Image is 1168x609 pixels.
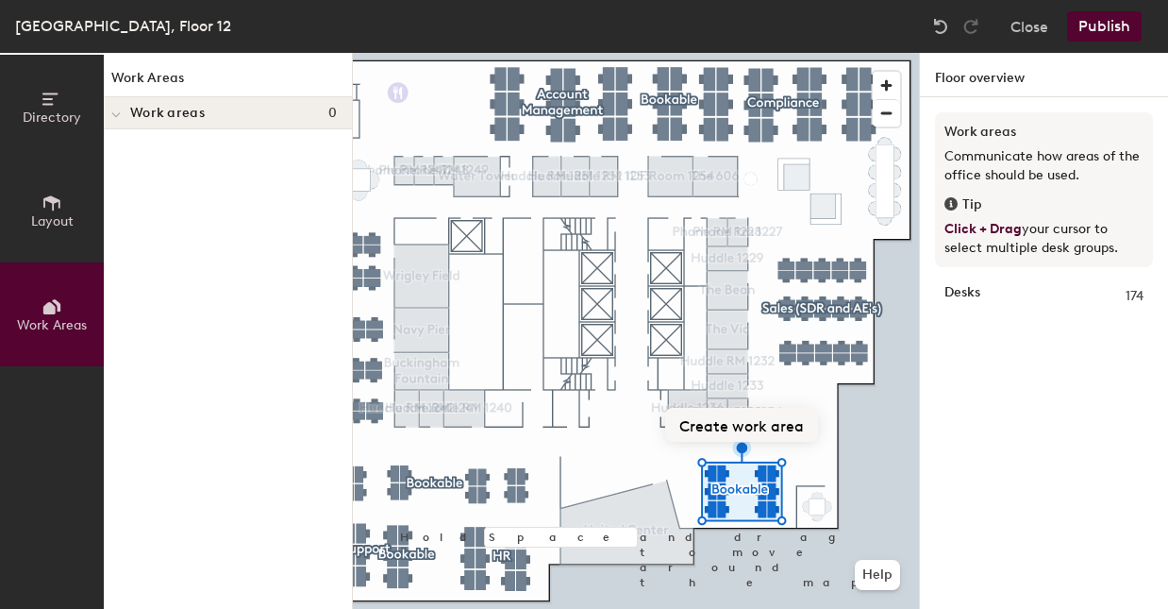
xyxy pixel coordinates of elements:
h1: Work Areas [104,68,352,97]
span: Work areas [130,106,205,121]
div: Tip [944,195,1143,215]
strong: Desks [944,286,980,307]
span: 174 [1126,286,1143,307]
div: [GEOGRAPHIC_DATA], Floor 12 [15,14,231,38]
button: Help [855,560,900,590]
p: Communicate how areas of the office should be used. [944,147,1143,185]
button: Publish [1067,11,1142,42]
p: your cursor to select multiple desk groups. [944,220,1143,258]
span: Directory [23,110,81,126]
img: Redo [961,17,980,36]
button: Create work area [665,408,818,442]
h1: Floor overview [920,53,1168,97]
span: Layout [31,213,74,229]
button: Close [1010,11,1048,42]
span: Click + Drag [944,221,1022,237]
span: Work Areas [17,317,87,333]
span: 0 [328,106,337,121]
img: Undo [931,17,950,36]
h3: Work areas [944,122,1143,143]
